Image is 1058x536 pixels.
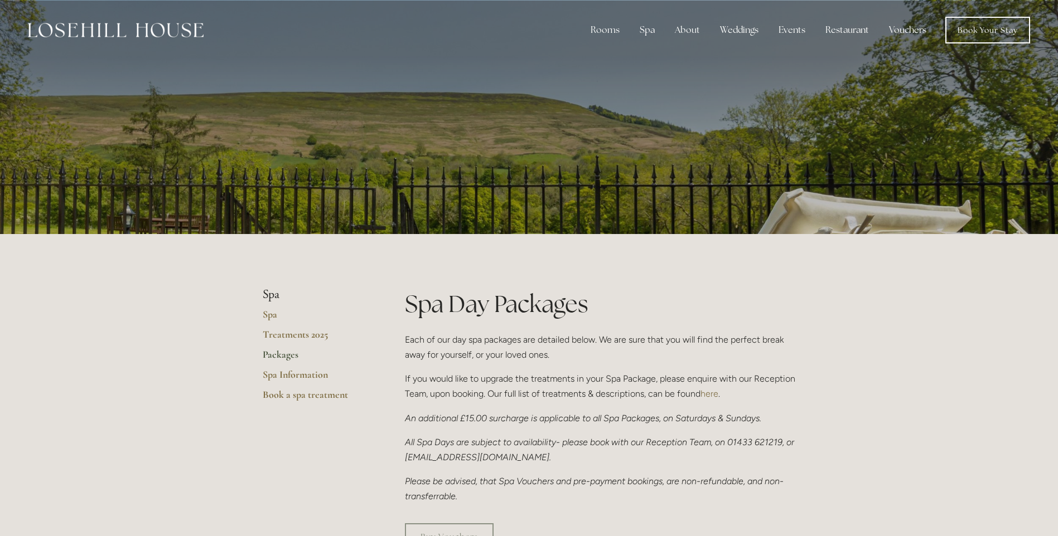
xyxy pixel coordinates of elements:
[263,348,369,368] a: Packages
[405,476,784,501] em: Please be advised, that Spa Vouchers and pre-payment bookings, are non-refundable, and non-transf...
[263,288,369,302] li: Spa
[582,19,629,41] div: Rooms
[945,17,1030,43] a: Book Your Stay
[28,23,204,37] img: Losehill House
[666,19,709,41] div: About
[405,413,761,423] em: An additional £15.00 surcharge is applicable to all Spa Packages, on Saturdays & Sundays.
[263,328,369,348] a: Treatments 2025
[880,19,935,41] a: Vouchers
[405,288,796,320] h1: Spa Day Packages
[263,388,369,408] a: Book a spa treatment
[700,388,718,399] a: here
[817,19,878,41] div: Restaurant
[263,368,369,388] a: Spa Information
[405,437,796,462] em: All Spa Days are subject to availability- please book with our Reception Team, on 01433 621219, o...
[405,332,796,362] p: Each of our day spa packages are detailed below. We are sure that you will find the perfect break...
[405,371,796,401] p: If you would like to upgrade the treatments in your Spa Package, please enquire with our Receptio...
[631,19,664,41] div: Spa
[770,19,814,41] div: Events
[711,19,767,41] div: Weddings
[263,308,369,328] a: Spa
